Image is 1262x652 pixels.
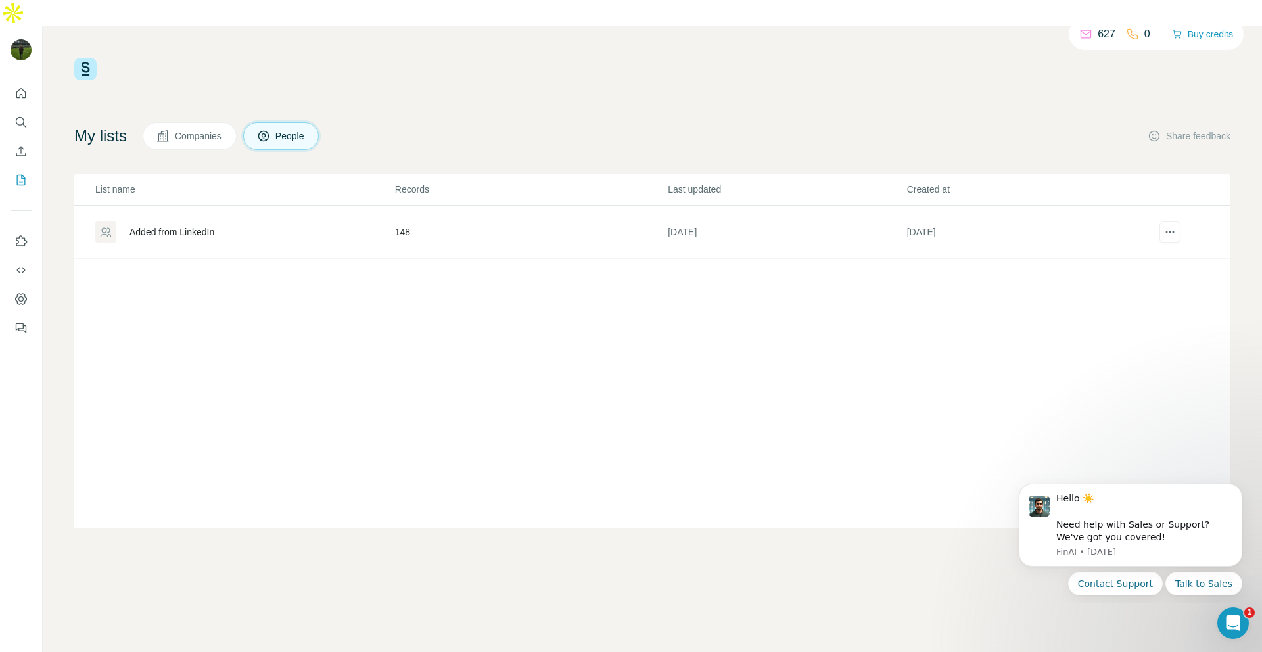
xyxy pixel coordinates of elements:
[11,258,32,282] button: Use Surfe API
[1217,607,1249,639] iframe: Intercom live chat
[95,183,394,196] p: List name
[11,316,32,340] button: Feedback
[11,139,32,163] button: Enrich CSV
[11,81,32,105] button: Quick start
[1144,26,1150,42] p: 0
[1159,221,1180,243] button: actions
[906,206,1145,259] td: [DATE]
[667,206,906,259] td: [DATE]
[74,126,127,147] h4: My lists
[668,183,905,196] p: Last updated
[129,225,214,239] div: Added from LinkedIn
[275,129,306,143] span: People
[1244,607,1255,618] span: 1
[1148,129,1230,143] button: Share feedback
[11,110,32,134] button: Search
[11,229,32,253] button: Use Surfe on LinkedIn
[395,183,666,196] p: Records
[74,58,97,80] img: Surfe Logo
[1098,26,1115,42] p: 627
[394,206,667,259] td: 148
[11,39,32,60] img: Avatar
[999,472,1262,603] iframe: Intercom notifications message
[11,168,32,192] button: My lists
[1172,25,1233,43] button: Buy credits
[11,287,32,311] button: Dashboard
[175,129,223,143] span: Companies
[907,183,1144,196] p: Created at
